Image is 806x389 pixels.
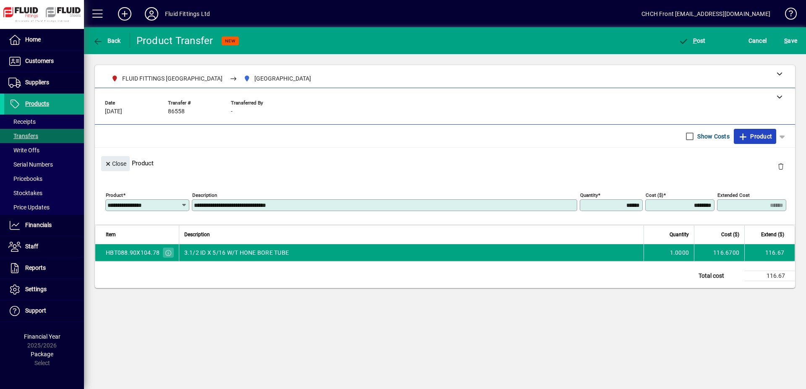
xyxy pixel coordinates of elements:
mat-label: Extended Cost [717,192,750,198]
span: NEW [225,38,236,44]
span: Settings [25,286,47,292]
span: S [784,37,788,44]
a: Customers [4,51,84,72]
span: Package [31,351,53,358]
span: Financials [25,222,52,228]
span: Back [93,37,121,44]
button: Post [676,33,708,48]
button: Delete [771,156,791,176]
span: 3.1/2 ID X 5/16 W/T HONE BORE TUBE [184,248,289,257]
div: CHCH Front [EMAIL_ADDRESS][DOMAIN_NAME] [641,7,770,21]
button: Add [111,6,138,21]
div: Fluid Fittings Ltd [165,7,210,21]
a: Write Offs [4,143,84,157]
td: 116.67 [744,244,795,261]
span: ave [784,34,797,47]
a: Settings [4,279,84,300]
span: Cost ($) [721,230,739,239]
mat-label: Cost ($) [646,192,663,198]
span: P [693,37,697,44]
span: Reports [25,264,46,271]
span: Transfers [8,133,38,139]
a: Suppliers [4,72,84,93]
span: Product [738,130,772,143]
a: Staff [4,236,84,257]
span: Close [105,157,126,171]
app-page-header-button: Back [84,33,130,48]
a: Serial Numbers [4,157,84,172]
span: [DATE] [105,108,122,115]
span: Receipts [8,118,36,125]
div: Product [95,148,795,178]
app-page-header-button: Close [99,159,132,167]
span: Customers [25,57,54,64]
td: 116.67 [745,271,795,281]
div: Product Transfer [136,34,213,47]
span: Price Updates [8,204,50,211]
span: Staff [25,243,38,250]
div: HBT088.90X104.78 [106,248,160,257]
span: Write Offs [8,147,39,154]
span: Quantity [670,230,689,239]
a: Home [4,29,84,50]
span: Suppliers [25,79,49,86]
label: Show Costs [696,132,730,141]
a: Reports [4,258,84,279]
span: Products [25,100,49,107]
span: Stocktakes [8,190,42,196]
button: Save [782,33,799,48]
button: Close [101,156,130,171]
span: Financial Year [24,333,60,340]
button: Product [734,129,776,144]
button: Profile [138,6,165,21]
span: Description [184,230,210,239]
a: Stocktakes [4,186,84,200]
span: - [231,108,233,115]
td: 1.0000 [644,244,694,261]
mat-label: Product [106,192,123,198]
span: Home [25,36,41,43]
span: Support [25,307,46,314]
a: Pricebooks [4,172,84,186]
span: Item [106,230,116,239]
a: Transfers [4,129,84,143]
td: 116.6700 [694,244,744,261]
span: Extend ($) [761,230,784,239]
mat-label: Description [192,192,217,198]
button: Cancel [746,33,769,48]
a: Knowledge Base [779,2,796,29]
a: Financials [4,215,84,236]
td: Total cost [694,271,745,281]
a: Price Updates [4,200,84,214]
span: Cancel [748,34,767,47]
app-page-header-button: Delete [771,162,791,170]
a: Receipts [4,115,84,129]
span: Pricebooks [8,175,42,182]
button: Back [91,33,123,48]
a: Support [4,300,84,321]
mat-label: Quantity [580,192,598,198]
span: 86558 [168,108,185,115]
span: ost [678,37,706,44]
span: Serial Numbers [8,161,53,168]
